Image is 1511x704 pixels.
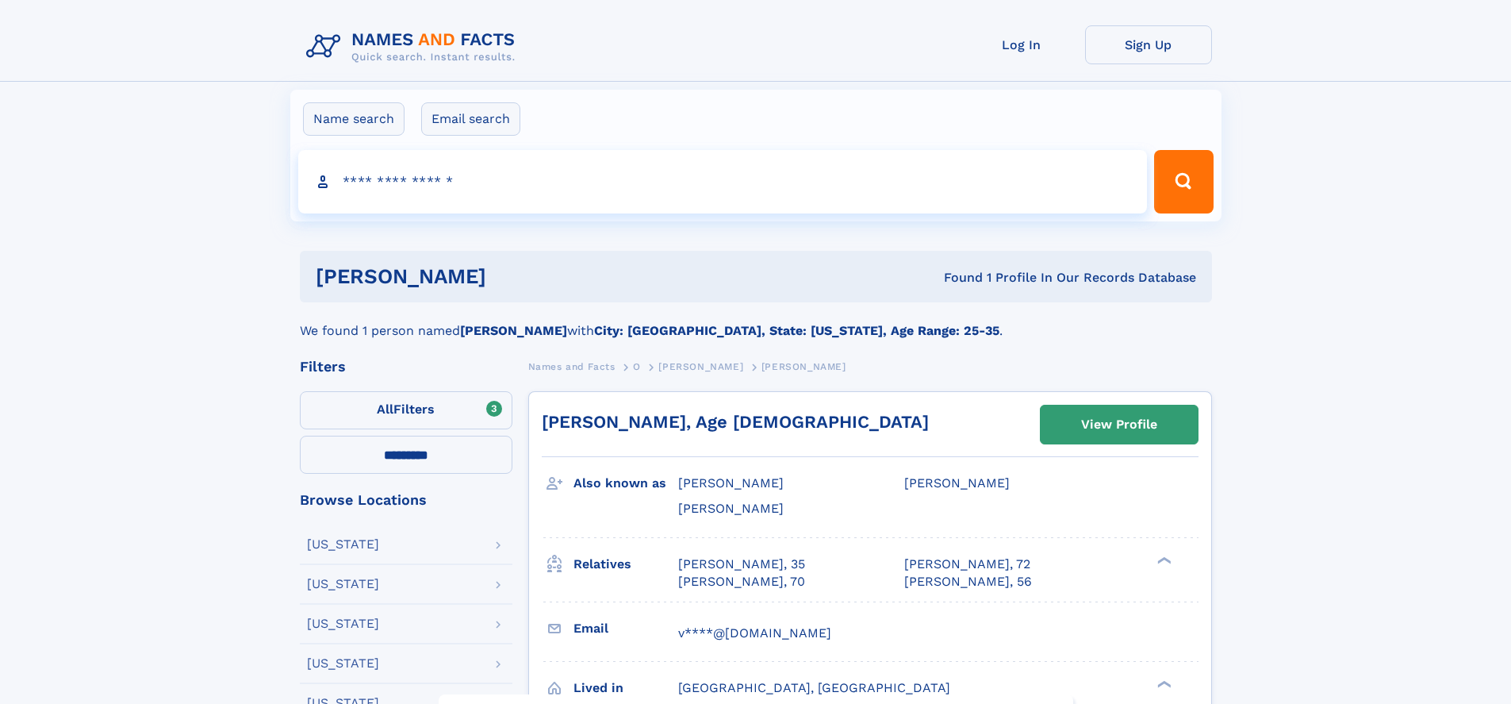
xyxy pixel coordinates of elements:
[1041,406,1198,444] a: View Profile
[594,323,999,338] b: City: [GEOGRAPHIC_DATA], State: [US_STATE], Age Range: 25-35
[715,269,1196,287] div: Found 1 Profile In Our Records Database
[421,102,520,136] label: Email search
[1154,150,1213,214] button: Search Button
[460,323,567,338] b: [PERSON_NAME]
[307,657,379,670] div: [US_STATE]
[1081,406,1157,443] div: View Profile
[1153,555,1172,565] div: ❯
[1153,679,1172,689] div: ❯
[300,25,528,68] img: Logo Names and Facts
[316,267,715,287] h1: [PERSON_NAME]
[678,501,784,516] span: [PERSON_NAME]
[300,360,512,374] div: Filters
[904,475,1010,490] span: [PERSON_NAME]
[307,578,379,591] div: [US_STATE]
[958,25,1085,64] a: Log In
[298,150,1148,214] input: search input
[1085,25,1212,64] a: Sign Up
[573,615,678,642] h3: Email
[307,538,379,551] div: [US_STATE]
[678,556,805,573] a: [PERSON_NAME], 35
[542,412,929,432] a: [PERSON_NAME], Age [DEMOGRAPHIC_DATA]
[300,391,512,429] label: Filters
[678,475,784,490] span: [PERSON_NAME]
[904,556,1030,573] a: [PERSON_NAME], 72
[377,402,393,417] span: All
[573,675,678,702] h3: Lived in
[678,573,805,591] a: [PERSON_NAME], 70
[633,356,641,376] a: O
[528,356,616,376] a: Names and Facts
[300,493,512,507] div: Browse Locations
[761,361,846,372] span: [PERSON_NAME]
[303,102,405,136] label: Name search
[904,573,1032,591] a: [PERSON_NAME], 56
[633,361,641,372] span: O
[307,617,379,630] div: [US_STATE]
[573,470,678,497] h3: Also known as
[300,302,1212,340] div: We found 1 person named with .
[573,551,678,578] h3: Relatives
[678,680,950,695] span: [GEOGRAPHIC_DATA], [GEOGRAPHIC_DATA]
[658,361,743,372] span: [PERSON_NAME]
[658,356,743,376] a: [PERSON_NAME]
